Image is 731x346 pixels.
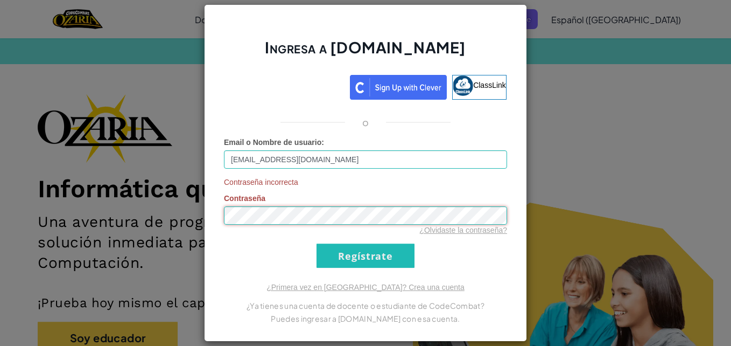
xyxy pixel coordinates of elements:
[219,74,350,98] iframe: Botón Iniciar sesión con Google
[224,137,324,148] label: :
[453,75,473,96] img: classlink-logo-small.png
[224,194,265,203] span: Contraseña
[350,75,447,100] img: clever_sso_button@2x.png
[266,283,465,292] a: ¿Primera vez en [GEOGRAPHIC_DATA]? Crea una cuenta
[317,244,414,268] input: Regístrate
[473,81,506,89] span: ClassLink
[224,299,507,312] p: ¿Ya tienes una cuenta de docente o estudiante de CodeCombat?
[224,177,507,188] span: Contraseña incorrecta
[224,138,321,147] span: Email o Nombre de usuario
[362,116,369,129] p: o
[224,312,507,325] p: Puedes ingresar a [DOMAIN_NAME] con esa cuenta.
[224,37,507,68] h2: Ingresa a [DOMAIN_NAME]
[419,226,507,234] a: ¿Olvidaste la contraseña?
